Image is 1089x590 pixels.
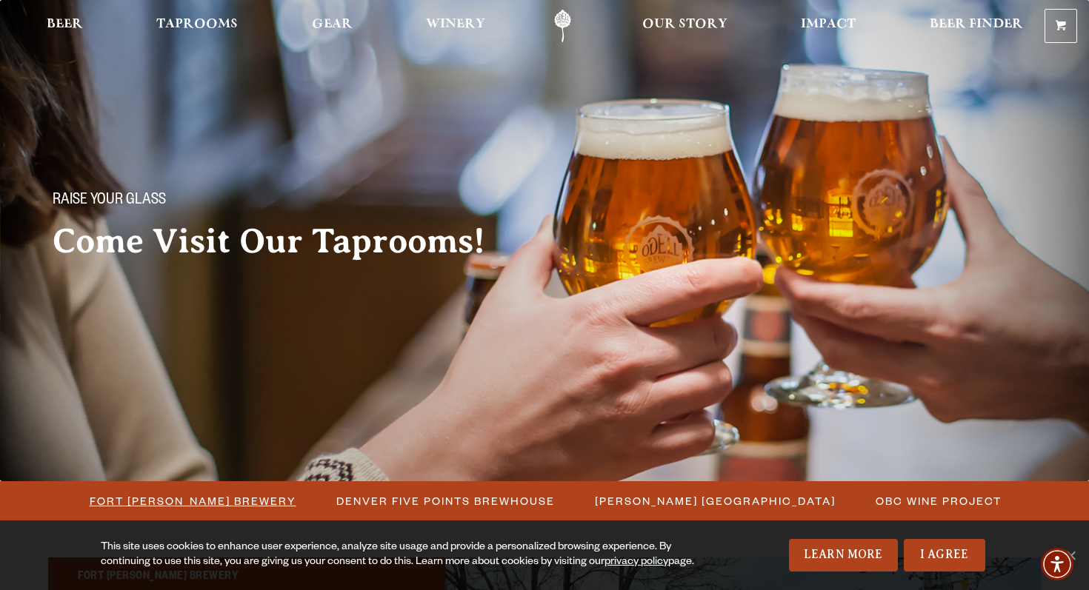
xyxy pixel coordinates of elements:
[642,19,727,30] span: Our Story
[791,10,865,43] a: Impact
[789,539,898,571] a: Learn More
[867,490,1009,512] a: OBC Wine Project
[101,540,710,570] div: This site uses cookies to enhance user experience, analyze site usage and provide a personalized ...
[147,10,247,43] a: Taprooms
[586,490,843,512] a: [PERSON_NAME] [GEOGRAPHIC_DATA]
[81,490,304,512] a: Fort [PERSON_NAME] Brewery
[605,557,668,569] a: privacy policy
[426,19,485,30] span: Winery
[327,490,562,512] a: Denver Five Points Brewhouse
[53,223,515,260] h2: Come Visit Our Taprooms!
[876,490,1002,512] span: OBC Wine Project
[633,10,737,43] a: Our Story
[920,10,1033,43] a: Beer Finder
[53,192,166,211] span: Raise your glass
[904,539,985,571] a: I Agree
[416,10,495,43] a: Winery
[535,10,590,43] a: Odell Home
[37,10,93,43] a: Beer
[312,19,353,30] span: Gear
[801,19,856,30] span: Impact
[930,19,1023,30] span: Beer Finder
[47,19,83,30] span: Beer
[595,490,836,512] span: [PERSON_NAME] [GEOGRAPHIC_DATA]
[302,10,362,43] a: Gear
[90,490,296,512] span: Fort [PERSON_NAME] Brewery
[336,490,555,512] span: Denver Five Points Brewhouse
[156,19,238,30] span: Taprooms
[1041,548,1073,580] div: Accessibility Menu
